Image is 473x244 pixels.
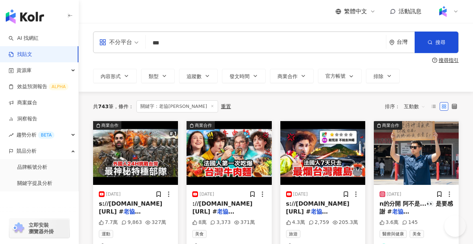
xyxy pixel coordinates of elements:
[16,127,54,143] span: 趨勢分析
[192,219,207,226] div: 8萬
[141,69,175,83] button: 類型
[199,191,214,197] div: [DATE]
[439,57,459,63] div: 搜尋指引
[99,200,162,215] span: s://[DOMAIN_NAME][URL] #
[293,191,308,197] div: [DATE]
[415,32,458,53] button: 搜尋
[286,200,349,215] span: s://[DOMAIN_NAME][URL] #
[9,51,32,58] a: 找貼文
[402,219,418,226] div: 145
[93,121,178,185] img: post-image
[344,8,367,15] span: 繁體中文
[210,219,231,226] div: 3,373
[9,83,68,90] a: 效益預測報告ALPHA
[366,69,400,83] button: 排除
[270,69,314,83] button: 商業合作
[29,222,54,235] span: 立即安裝 瀏覽器外掛
[187,121,271,185] img: post-image
[11,223,25,234] img: chrome extension
[145,219,166,226] div: 327萬
[16,143,37,159] span: 競品分析
[230,73,250,79] span: 發文時間
[380,230,407,238] span: 醫療與健康
[387,191,401,197] div: [DATE]
[309,219,329,226] div: 2,759
[99,37,132,48] div: 不分平台
[99,230,113,238] span: 運動
[17,164,47,171] a: 品牌帳號分析
[106,191,121,197] div: [DATE]
[16,62,32,78] span: 資源庫
[444,215,466,237] iframe: Help Scout Beacon - Open
[397,39,415,45] div: 台灣
[98,104,108,109] span: 743
[114,104,134,109] span: 條件 ：
[99,208,152,223] mark: 老協[PERSON_NAME]
[187,121,271,185] div: post-image商業合作
[192,208,246,223] mark: 老協[PERSON_NAME]
[9,219,69,238] a: chrome extension立即安裝 瀏覽器外掛
[374,121,459,185] div: post-image商業合作
[373,73,383,79] span: 排除
[380,219,399,226] div: 3.6萬
[17,180,52,187] a: 關鍵字提及分析
[333,219,358,226] div: 205.3萬
[136,100,218,113] span: 關鍵字：老協[PERSON_NAME]
[380,208,433,223] mark: 老協[PERSON_NAME]
[6,9,44,24] img: logo
[9,35,39,42] a: searchAI 找網紅
[435,39,445,45] span: 搜尋
[325,73,346,79] span: 官方帳號
[149,73,159,79] span: 類型
[436,5,450,18] img: Kolr%20app%20icon%20%281%29.png
[195,122,212,129] div: 商業合作
[38,131,54,139] div: BETA
[93,104,114,109] div: 共 筆
[380,200,453,215] span: n的分開 阿不是...👀 是要感謝 #
[9,99,37,106] a: 商案媒合
[280,121,365,185] img: post-image
[374,121,459,185] img: post-image
[432,58,437,63] span: question-circle
[99,39,106,46] span: appstore
[222,69,266,83] button: 發文時間
[187,73,202,79] span: 追蹤數
[286,219,305,226] div: 4.3萬
[286,230,300,238] span: 旅遊
[9,115,37,123] a: 洞察報告
[192,230,207,238] span: 美食
[179,69,218,83] button: 追蹤數
[99,219,118,226] div: 7.7萬
[410,230,424,238] span: 美食
[93,121,178,185] div: post-image商業合作
[234,219,255,226] div: 371萬
[385,101,429,112] div: 排序：
[192,200,252,215] span: ://[DOMAIN_NAME][URL] #
[389,40,395,45] span: environment
[404,101,425,112] span: 互動數
[9,133,14,138] span: rise
[101,122,119,129] div: 商業合作
[318,69,362,83] button: 官方帳號
[382,122,399,129] div: 商業合作
[277,73,298,79] span: 商業合作
[93,69,137,83] button: 內容形式
[221,104,231,109] div: 重置
[121,219,142,226] div: 9,863
[286,208,339,223] mark: 老協[PERSON_NAME]
[101,73,121,79] span: 內容形式
[399,8,421,15] span: 活動訊息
